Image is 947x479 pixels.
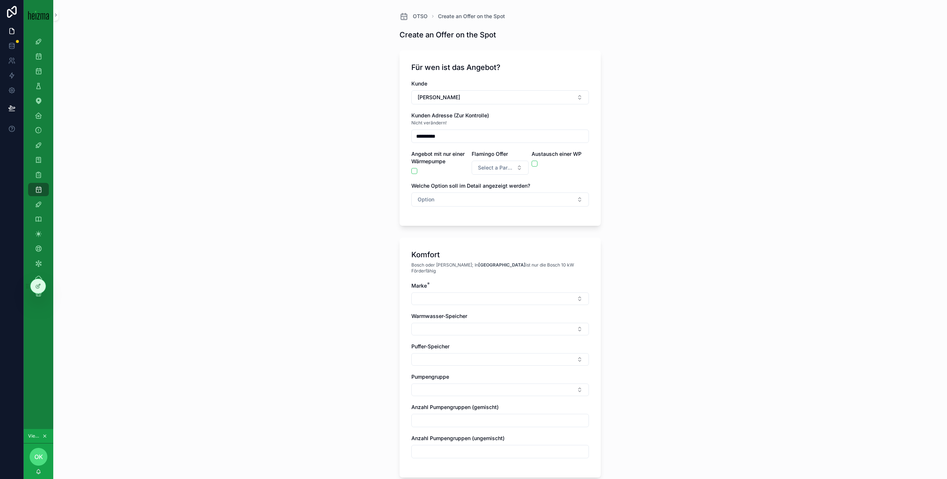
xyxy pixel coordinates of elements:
[411,353,589,366] button: Select Button
[411,182,530,189] span: Welche Option soll im Detail angezeigt werden?
[411,120,446,126] span: Nicht verändern!
[411,404,499,410] span: Anzahl Pumpengruppen (gemischt)
[418,196,434,203] span: Option
[34,452,43,461] span: OK
[24,30,53,309] div: scrollable content
[411,435,505,441] span: Anzahl Pumpengruppen (ungemischt)
[472,161,529,175] button: Select Button
[28,433,41,439] span: Viewing as [PERSON_NAME]
[28,10,49,20] img: App logo
[411,151,465,164] span: Angebot mit nur einer Wärmepumpe
[413,13,428,20] span: OTSO
[411,292,589,305] button: Select Button
[478,164,514,171] span: Select a Partner Offer
[411,383,589,396] button: Select Button
[478,262,526,268] strong: [GEOGRAPHIC_DATA]
[472,151,508,157] span: Flamingo Offer
[418,94,460,101] span: [PERSON_NAME]
[411,282,427,289] span: Marke
[411,313,467,319] span: Warmwasser-Speicher
[411,192,589,207] button: Select Button
[411,112,489,118] span: Kunden Adresse (Zur Kontrolle)
[411,62,501,73] h1: Für wen ist das Angebot?
[411,249,440,260] h1: Komfort
[411,374,449,380] span: Pumpengruppe
[411,90,589,104] button: Select Button
[438,13,505,20] a: Create an Offer on the Spot
[411,343,449,349] span: Puffer-Speicher
[411,323,589,335] button: Select Button
[532,151,582,157] span: Austausch einer WP
[400,12,428,21] a: OTSO
[411,80,427,87] span: Kunde
[400,30,496,40] h1: Create an Offer on the Spot
[411,262,589,274] span: Bosch oder [PERSON_NAME]; In ist nur die Bosch 10 kW Förderfähig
